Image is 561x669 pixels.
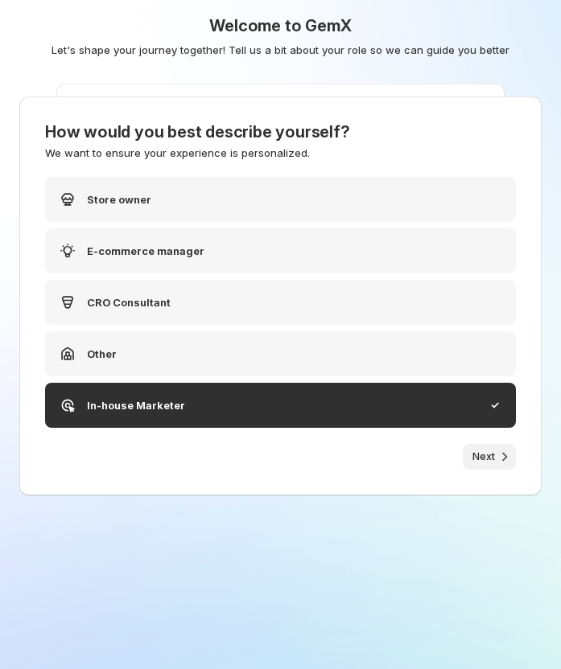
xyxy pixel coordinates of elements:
span: Next [472,450,495,463]
button: Next [463,444,516,470]
p: Other [87,346,117,362]
h1: Welcome to GemX [19,16,542,35]
p: E-commerce manager [87,243,204,259]
h3: How would you best describe yourself? [45,122,516,142]
p: In-house Marketer [87,397,185,413]
p: Store owner [87,191,151,207]
span: We want to ensure your experience is personalized. [45,146,310,159]
p: Let's shape your journey together! Tell us a bit about your role so we can guide you better [26,42,535,58]
p: CRO Consultant [87,294,171,310]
